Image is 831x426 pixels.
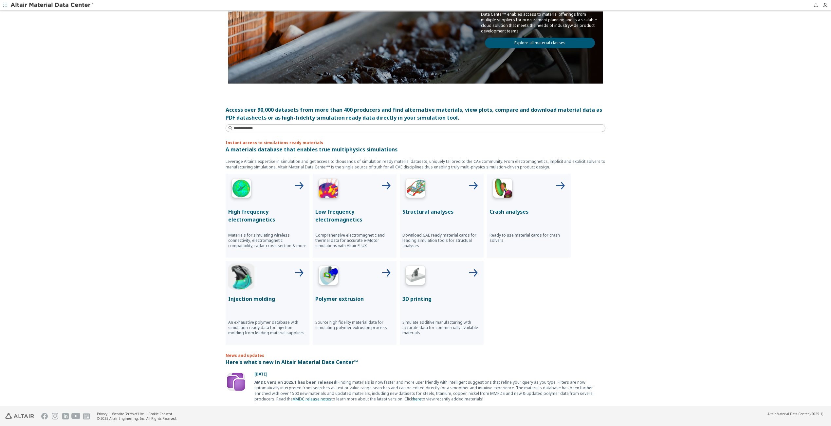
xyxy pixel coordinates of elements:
[5,413,34,419] img: Altair Engineering
[254,371,605,377] p: [DATE]
[315,263,342,290] img: Polymer Extrusion Icon
[226,261,309,345] button: Injection Molding IconInjection moldingAn exhaustive polymer database with simulation ready data ...
[97,416,177,421] div: © 2025 Altair Engineering, Inc. All Rights Reserved.
[226,174,309,258] button: High Frequency IconHigh frequency electromagneticsMaterials for simulating wireless connectivity,...
[402,176,429,203] img: Structural Analyses Icon
[313,261,397,345] button: Polymer Extrusion IconPolymer extrusionSource high fidelity material data for simulating polymer ...
[402,263,429,290] img: 3D Printing Icon
[254,379,338,385] b: AMDC version 2025.1 has been released!
[226,145,605,153] p: A materials database that enables true multiphysics simulations
[226,140,605,145] p: Instant access to simulations ready materials
[254,379,605,402] div: Finding materials is now faster and more user friendly with intelligent suggestions that refine y...
[228,263,254,290] img: Injection Molding Icon
[489,233,568,243] p: Ready to use material cards for crash solvers
[10,2,94,9] img: Altair Material Data Center
[402,233,481,248] p: Download CAE ready material cards for leading simulation tools for structual analyses
[228,295,307,303] p: Injection molding
[228,176,254,203] img: High Frequency Icon
[315,320,394,330] p: Source high fidelity material data for simulating polymer extrusion process
[313,174,397,258] button: Low Frequency IconLow frequency electromagneticsComprehensive electromagnetic and thermal data fo...
[489,208,568,216] p: Crash analyses
[767,412,809,416] span: Altair Material Data Center
[293,396,331,402] a: AMDC release notes
[226,106,605,122] div: Access over 90,000 datasets from more than 400 producers and find alternative materials, view plo...
[402,208,481,216] p: Structural analyses
[315,233,394,248] p: Comprehensive electromagnetic and thermal data for accurate e-Motor simulations with Altair FLUX
[487,174,571,258] button: Crash Analyses IconCrash analysesReady to use material cards for crash solvers
[400,174,484,258] button: Structural Analyses IconStructural analysesDownload CAE ready material cards for leading simulati...
[228,233,307,248] p: Materials for simulating wireless connectivity, electromagnetic compatibility, radar cross sectio...
[402,295,481,303] p: 3D printing
[148,412,172,416] a: Cookie Consent
[226,406,605,422] p: Partners and suppliers
[226,371,247,392] img: Update Icon Software
[97,412,107,416] a: Privacy
[485,38,595,48] a: Explore all material classes
[226,353,605,358] p: News and updates
[400,261,484,345] button: 3D Printing Icon3D printingSimulate additive manufacturing with accurate data for commercially av...
[315,295,394,303] p: Polymer extrusion
[402,320,481,336] p: Simulate additive manufacturing with accurate data for commercially available materials
[228,208,307,223] p: High frequency electromagnetics
[315,208,394,223] p: Low frequency electromagnetics
[228,320,307,336] p: An exhaustive polymer database with simulation ready data for injection molding from leading mate...
[226,358,605,366] p: Here's what's new in Altair Material Data Center™
[112,412,144,416] a: Website Terms of Use
[413,396,421,402] a: here
[315,176,342,203] img: Low Frequency Icon
[226,159,605,170] p: Leverage Altair’s expertise in simulation and get access to thousands of simulation ready materia...
[767,412,823,416] div: (v2025.1)
[489,176,516,203] img: Crash Analyses Icon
